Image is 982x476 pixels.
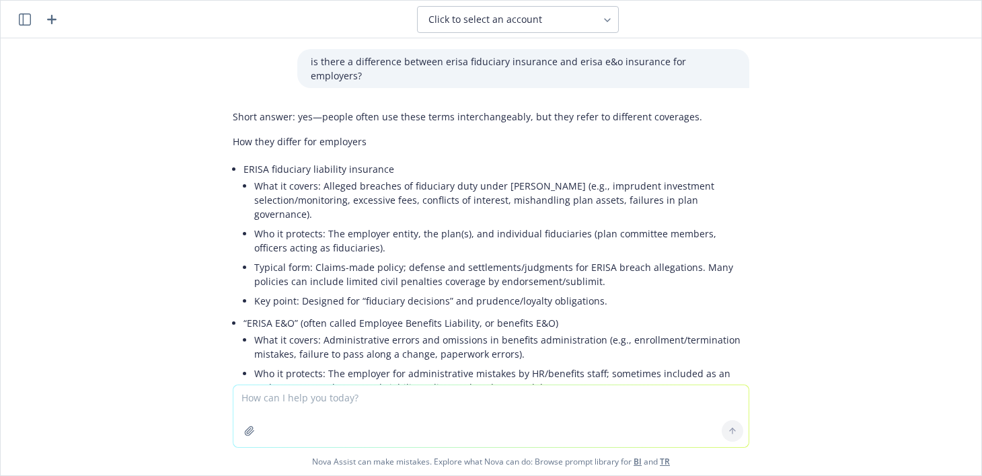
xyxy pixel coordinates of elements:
[233,134,749,149] p: How they differ for employers
[254,291,749,311] li: Key point: Designed for “fiduciary decisions” and prudence/loyalty obligations.
[660,456,670,467] a: TR
[254,330,749,364] li: What it covers: Administrative errors and omissions in benefits administration (e.g., enrollment/...
[6,448,976,475] span: Nova Assist can make mistakes. Explore what Nova can do: Browse prompt library for and
[243,316,749,330] p: “ERISA E&O” (often called Employee Benefits Liability, or benefits E&O)
[233,110,749,124] p: Short answer: yes—people often use these terms interchangeably, but they refer to different cover...
[254,364,749,397] li: Who it protects: The employer for administrative mistakes by HR/benefits staff; sometimes include...
[254,176,749,224] li: What it covers: Alleged breaches of fiduciary duty under [PERSON_NAME] (e.g., imprudent investmen...
[254,257,749,291] li: Typical form: Claims-made policy; defense and settlements/judgments for ERISA breach allegations....
[428,13,542,26] span: Click to select an account
[634,456,642,467] a: BI
[311,54,736,83] p: is there a difference between erisa fiduciary insurance and erisa e&o insurance for employers?
[243,162,749,176] p: ERISA fiduciary liability insurance
[254,224,749,257] li: Who it protects: The employer entity, the plan(s), and individual fiduciaries (plan committee mem...
[417,6,619,33] button: Click to select an account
